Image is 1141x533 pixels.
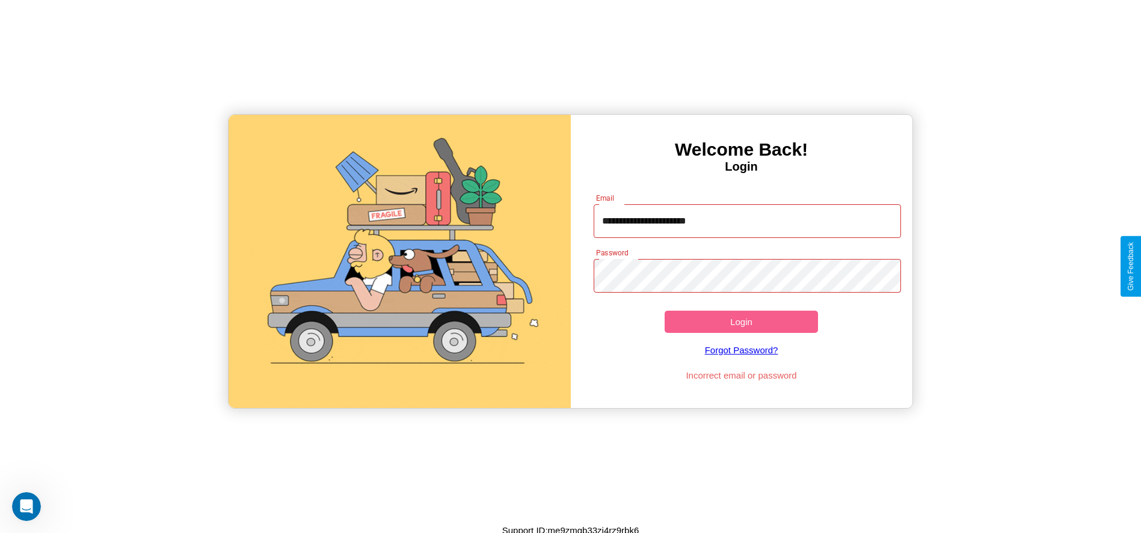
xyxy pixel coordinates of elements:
[12,492,41,521] iframe: Intercom live chat
[588,367,895,383] p: Incorrect email or password
[229,115,570,408] img: gif
[571,139,912,160] h3: Welcome Back!
[665,311,819,333] button: Login
[571,160,912,174] h4: Login
[588,333,895,367] a: Forgot Password?
[596,248,628,258] label: Password
[1127,242,1135,291] div: Give Feedback
[596,193,615,203] label: Email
